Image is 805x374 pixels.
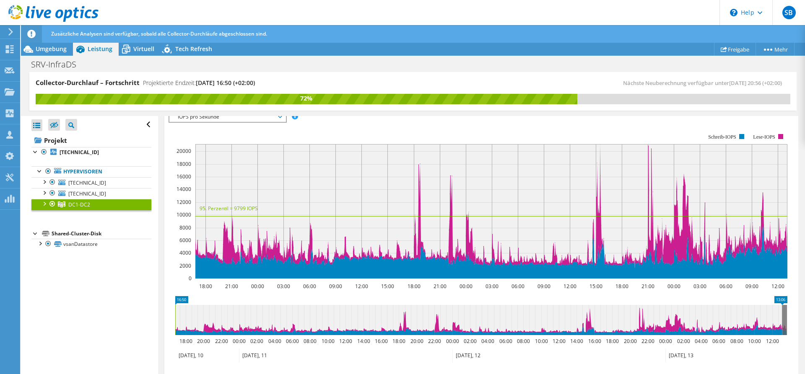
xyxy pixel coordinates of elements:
span: Nächste Neuberechnung verfügbar unter [623,79,786,87]
text: 02:00 [464,338,477,345]
a: Mehr [756,43,795,56]
text: 06:00 [303,283,316,290]
text: 06:00 [286,338,299,345]
text: 20000 [177,147,191,155]
text: 09:00 [538,283,551,290]
a: Hypervisoren [31,166,151,177]
text: 03:00 [486,283,499,290]
text: 00:00 [667,283,680,290]
text: 16:00 [375,338,388,345]
text: Lese-IOPS [753,134,776,140]
text: 15:00 [589,283,602,290]
a: Projekt [31,134,151,147]
text: 02:00 [250,338,263,345]
div: 72% [36,94,577,103]
text: 12:00 [339,338,352,345]
span: Leistung [88,45,112,53]
text: 22:00 [641,338,654,345]
a: [TECHNICAL_ID] [31,147,151,158]
h4: Projektierte Endzeit: [143,78,255,88]
span: Tech Refresh [175,45,212,53]
text: 18:00 [199,283,212,290]
text: 18:00 [392,338,405,345]
span: Zusätzliche Analysen sind verfügbar, sobald alle Collector-Durchläufe abgeschlossen sind. [51,30,267,37]
text: 06:00 [719,283,732,290]
text: 6000 [179,237,191,244]
text: 04:00 [695,338,708,345]
h1: SRV-InfraDS [27,60,89,69]
text: 08:00 [304,338,317,345]
text: 18000 [177,160,191,168]
text: 04:00 [268,338,281,345]
text: 04:00 [481,338,494,345]
a: DC1-DC2 [31,199,151,210]
text: 12:00 [771,283,784,290]
text: 14:00 [570,338,583,345]
text: 12:00 [766,338,779,345]
text: 18:00 [179,338,192,345]
text: 12:00 [355,283,368,290]
a: [TECHNICAL_ID] [31,177,151,188]
text: 4000 [179,249,191,256]
text: 00:00 [251,283,264,290]
text: 20:00 [624,338,637,345]
span: SB [782,6,796,19]
text: 00:00 [446,338,459,345]
text: 09:00 [329,283,342,290]
text: 10:00 [535,338,548,345]
text: 03:00 [277,283,290,290]
text: 08:00 [730,338,743,345]
text: 18:00 [615,283,628,290]
text: 00:00 [460,283,473,290]
text: 12000 [177,199,191,206]
text: 15:00 [381,283,394,290]
span: Virtuell [133,45,154,53]
text: 0 [189,275,192,282]
text: Schreib-IOPS [709,134,737,140]
text: 10000 [177,211,191,218]
text: 03:00 [693,283,706,290]
text: 2000 [179,262,191,269]
text: 12:00 [563,283,576,290]
text: 00:00 [659,338,672,345]
text: 21:00 [225,283,238,290]
text: 16000 [177,173,191,180]
span: [DATE] 16:50 (+02:00) [196,79,255,87]
text: 18:00 [606,338,619,345]
text: 02:00 [677,338,690,345]
text: 21:00 [434,283,447,290]
text: 10:00 [322,338,335,345]
text: 06:00 [499,338,512,345]
text: 8000 [179,224,191,231]
a: [TECHNICAL_ID] [31,188,151,199]
span: DC1-DC2 [68,201,90,208]
text: 16:00 [588,338,601,345]
text: 12:00 [553,338,566,345]
span: [DATE] 20:56 (+02:00) [729,79,782,87]
text: 14000 [177,186,191,193]
text: 00:00 [233,338,246,345]
span: [TECHNICAL_ID] [68,179,106,186]
text: 95. Perzentil = 9799 IOPS [200,205,258,212]
text: 06:00 [712,338,725,345]
span: Umgebung [36,45,67,53]
text: 10:00 [748,338,761,345]
div: Shared-Cluster-Disk [52,229,151,239]
a: Freigabe [714,43,756,56]
text: 09:00 [745,283,758,290]
a: vsanDatastore [31,239,151,250]
text: 20:00 [410,338,423,345]
text: 14:00 [357,338,370,345]
text: 08:00 [517,338,530,345]
text: 20:00 [197,338,210,345]
span: IOPS pro Sekunde [174,112,281,122]
svg: \n [730,9,737,16]
text: 18:00 [408,283,421,290]
text: 22:00 [215,338,228,345]
text: 22:00 [428,338,441,345]
span: [TECHNICAL_ID] [68,190,106,197]
text: 06:00 [512,283,525,290]
text: 21:00 [641,283,654,290]
b: [TECHNICAL_ID] [60,149,99,156]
